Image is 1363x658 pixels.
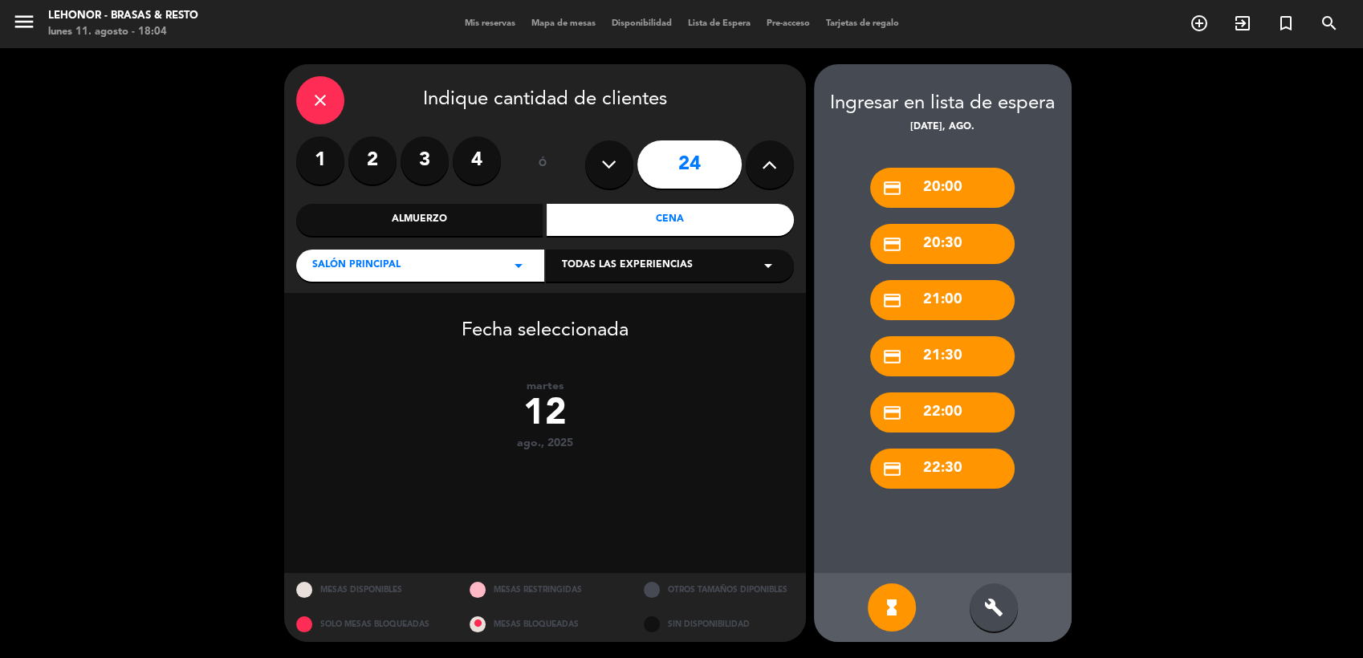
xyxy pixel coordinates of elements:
[284,573,458,607] div: MESAS DISPONIBLES
[870,280,1015,320] div: 21:00
[296,204,543,236] div: Almuerzo
[814,120,1072,136] div: [DATE], ago.
[312,258,401,274] span: Salón Principal
[458,607,632,642] div: MESAS BLOQUEADAS
[348,136,397,185] label: 2
[632,573,806,607] div: OTROS TAMAÑOS DIPONIBLES
[547,204,794,236] div: Cena
[453,136,501,185] label: 4
[12,10,36,39] button: menu
[284,380,806,393] div: martes
[632,607,806,642] div: SIN DISPONIBILIDAD
[882,459,902,479] i: credit_card
[882,234,902,254] i: credit_card
[296,136,344,185] label: 1
[759,256,778,275] i: arrow_drop_down
[882,290,902,311] i: credit_card
[457,19,523,28] span: Mis reservas
[984,598,1003,617] i: build
[311,91,330,110] i: close
[870,449,1015,489] div: 22:30
[48,24,198,40] div: lunes 11. agosto - 18:04
[814,88,1072,120] div: Ingresar en lista de espera
[284,295,806,347] div: Fecha seleccionada
[882,347,902,367] i: credit_card
[523,19,604,28] span: Mapa de mesas
[1276,14,1296,33] i: turned_in_not
[759,19,818,28] span: Pre-acceso
[870,392,1015,433] div: 22:00
[296,76,794,124] div: Indique cantidad de clientes
[1320,14,1339,33] i: search
[882,403,902,423] i: credit_card
[401,136,449,185] label: 3
[870,224,1015,264] div: 20:30
[1233,14,1252,33] i: exit_to_app
[882,598,901,617] i: hourglass_full
[458,573,632,607] div: MESAS RESTRINGIDAS
[870,336,1015,376] div: 21:30
[680,19,759,28] span: Lista de Espera
[882,178,902,198] i: credit_card
[12,10,36,34] i: menu
[870,168,1015,208] div: 20:00
[818,19,907,28] span: Tarjetas de regalo
[284,607,458,642] div: SOLO MESAS BLOQUEADAS
[562,258,693,274] span: Todas las experiencias
[284,393,806,437] div: 12
[48,8,198,24] div: Lehonor - Brasas & Resto
[604,19,680,28] span: Disponibilidad
[517,136,569,193] div: ó
[509,256,528,275] i: arrow_drop_down
[1190,14,1209,33] i: add_circle_outline
[284,437,806,450] div: ago., 2025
